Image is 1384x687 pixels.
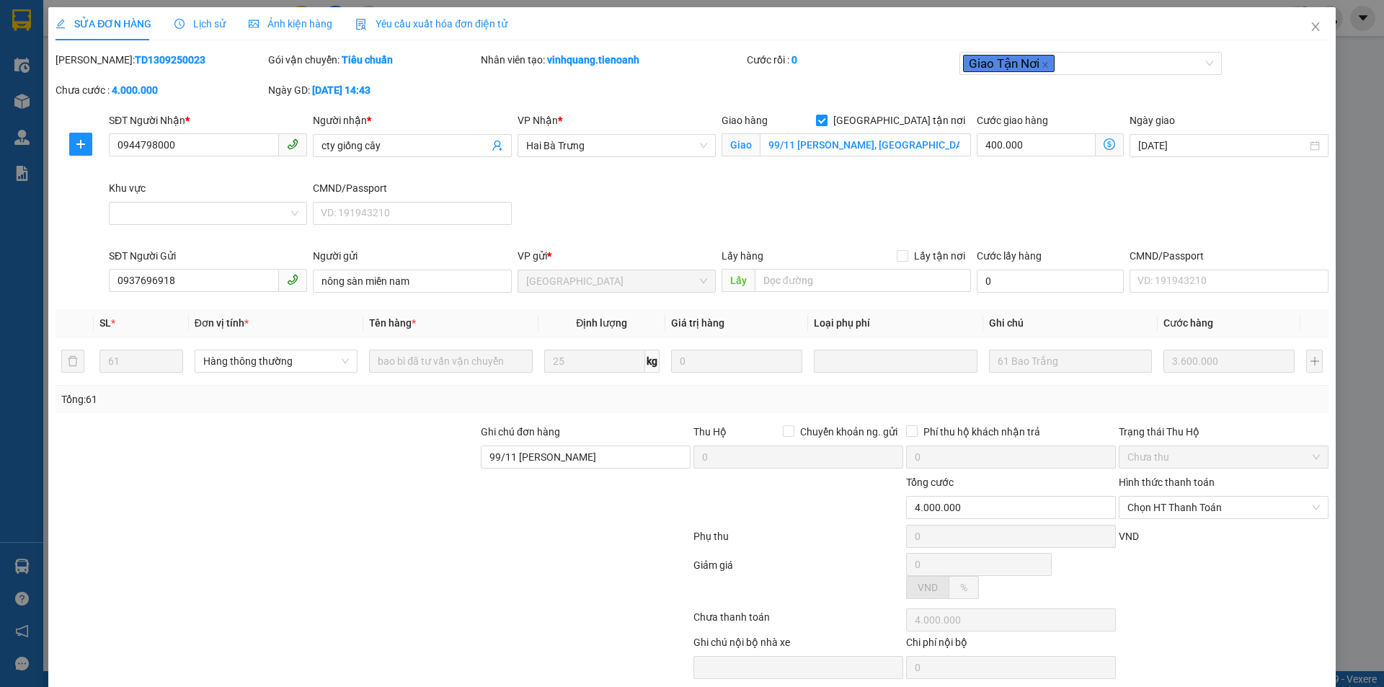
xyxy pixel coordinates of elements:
span: Yêu cầu xuất hóa đơn điện tử [355,18,507,30]
input: Ghi Chú [989,350,1152,373]
div: Giảm giá [692,557,905,606]
div: Khu vực [109,180,307,196]
span: phone [287,274,298,285]
div: CMND/Passport [1130,248,1328,264]
div: Cước rồi : [747,52,957,68]
span: Thủ Đức [526,270,707,292]
div: Chi phí nội bộ [906,634,1116,656]
div: VP gửi [518,248,716,264]
div: Ghi chú nội bộ nhà xe [693,634,903,656]
div: Trạng thái Thu Hộ [1119,424,1328,440]
b: vinhquang.tienoanh [547,54,639,66]
label: Ngày giao [1130,115,1175,126]
div: Ngày GD: [268,82,478,98]
span: [GEOGRAPHIC_DATA] tận nơi [828,112,971,128]
span: Cước hàng [1163,317,1213,329]
span: close [1310,21,1321,32]
label: Ghi chú đơn hàng [481,426,560,438]
span: edit [56,19,66,29]
button: plus [69,133,92,156]
span: Hàng thông thường [203,350,349,372]
span: Giá trị hàng [671,317,724,329]
span: Phí thu hộ khách nhận trả [918,424,1046,440]
label: Cước lấy hàng [977,250,1042,262]
span: Tổng cước [906,477,954,488]
label: Hình thức thanh toán [1119,477,1215,488]
div: Nhân viên tạo: [481,52,744,68]
span: dollar-circle [1104,138,1115,150]
span: VND [1119,531,1139,542]
div: Người nhận [313,112,511,128]
span: % [960,582,967,593]
span: Ảnh kiện hàng [249,18,332,30]
b: [DATE] 14:43 [312,84,371,96]
span: kg [645,350,660,373]
span: clock-circle [174,19,185,29]
div: Người gửi [313,248,511,264]
span: Lấy tận nơi [908,248,971,264]
b: Tiêu chuẩn [342,54,393,66]
span: Chọn HT Thanh Toán [1127,497,1320,518]
span: VP Nhận [518,115,558,126]
input: Ngày giao [1138,138,1306,154]
input: VD: Bàn, Ghế [369,350,532,373]
button: Close [1295,7,1336,48]
span: Chuyển khoản ng. gửi [794,424,903,440]
button: plus [1306,350,1322,373]
span: plus [70,138,92,150]
label: Cước giao hàng [977,115,1048,126]
button: delete [61,350,84,373]
input: Cước giao hàng [977,133,1096,156]
div: Tổng: 61 [61,391,534,407]
div: Gói vận chuyển: [268,52,478,68]
span: user-add [492,140,503,151]
div: Phụ thu [692,528,905,554]
span: Tên hàng [369,317,416,329]
span: Định lượng [576,317,627,329]
div: SĐT Người Gửi [109,248,307,264]
b: 4.000.000 [112,84,158,96]
input: Giao tận nơi [760,133,971,156]
th: Ghi chú [983,309,1158,337]
b: 0 [791,54,797,66]
span: Giao hàng [722,115,768,126]
b: TD1309250023 [135,54,205,66]
span: Lấy [722,269,755,292]
input: 0 [671,350,802,373]
span: Lấy hàng [722,250,763,262]
span: Thu Hộ [693,426,727,438]
span: picture [249,19,259,29]
div: Chưa thanh toán [692,609,905,634]
th: Loại phụ phí [808,309,982,337]
span: Đơn vị tính [195,317,249,329]
span: Giao Tận Nơi [963,55,1055,72]
span: Chưa thu [1127,446,1320,468]
input: Ghi chú đơn hàng [481,446,691,469]
span: close [1042,61,1049,68]
div: Chưa cước : [56,82,265,98]
span: Lịch sử [174,18,226,30]
input: Cước lấy hàng [977,270,1124,293]
input: Dọc đường [755,269,971,292]
span: SL [99,317,111,329]
span: Hai Bà Trưng [526,135,707,156]
span: Giao [722,133,760,156]
div: [PERSON_NAME]: [56,52,265,68]
img: icon [355,19,367,30]
input: 0 [1163,350,1295,373]
span: phone [287,138,298,150]
div: CMND/Passport [313,180,511,196]
div: SĐT Người Nhận [109,112,307,128]
span: SỬA ĐƠN HÀNG [56,18,151,30]
span: VND [918,582,938,593]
